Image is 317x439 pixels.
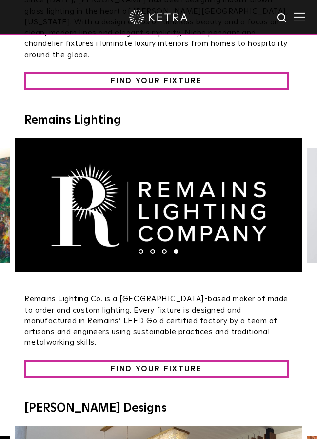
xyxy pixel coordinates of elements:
[24,360,289,378] a: FIND YOUR FIXTURE
[15,138,302,272] img: RemainsLightingCoKetraLogo.jpg
[24,114,293,126] h4: Remains Lighting​
[129,10,188,24] img: ketra-logo-2019-white
[24,293,293,348] p: Remains Lighting Co. is a [GEOGRAPHIC_DATA]-based maker of made to order and custom lighting. Eve...
[24,72,289,90] a: FIND YOUR FIXTURE
[24,402,293,414] h4: [PERSON_NAME] Designs​
[294,12,305,21] img: Hamburger%20Nav.svg
[277,12,289,24] img: search icon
